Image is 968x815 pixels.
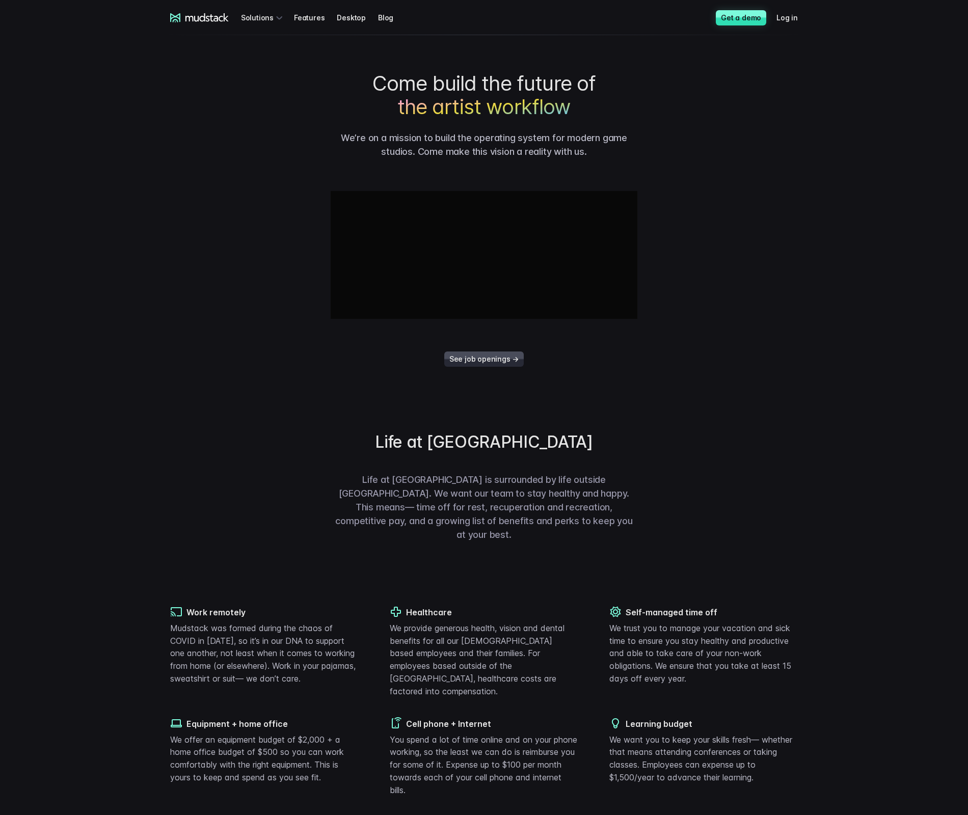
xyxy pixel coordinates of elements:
[331,473,637,541] p: Life at [GEOGRAPHIC_DATA] is surrounded by life outside [GEOGRAPHIC_DATA]. We want our team to st...
[170,13,229,22] a: mudstack logo
[170,718,359,729] h4: Equipment + home office
[716,10,766,25] a: Get a demo
[170,733,359,784] p: We offer an equipment budget of $2,000 + a home office budget of $500 so you can work comfortably...
[390,718,578,729] h4: Cell phone + Internet
[294,8,337,27] a: Features
[378,8,406,27] a: Blog
[375,432,593,452] h2: Life at [GEOGRAPHIC_DATA]
[609,622,798,685] p: We trust you to manage your vacation and sick time to ensure you stay healthy and productive and ...
[390,622,578,698] p: We provide generous health, vision and dental benefits for all our [DEMOGRAPHIC_DATA] based emplo...
[390,607,578,618] h4: Healthcare
[337,8,378,27] a: Desktop
[241,8,286,27] div: Solutions
[609,718,798,729] h4: Learning budget
[609,733,798,784] p: We want you to keep your skills fresh— whether that means attending conferences or taking classes...
[776,8,810,27] a: Log in
[170,607,359,618] h4: Work remotely
[170,622,359,685] p: Mudstack was formed during the chaos of COVID in [DATE], so it’s in our DNA to support one anothe...
[397,95,571,119] span: the artist workflow
[609,607,798,618] h4: Self-managed time off
[331,72,637,119] h1: Come build the future of
[444,351,524,367] a: See job openings →
[390,733,578,797] p: You spend a lot of time online and on your phone working, so the least we can do is reimburse you...
[331,131,637,158] p: We’re on a mission to build the operating system for modern game studios. Come make this vision a...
